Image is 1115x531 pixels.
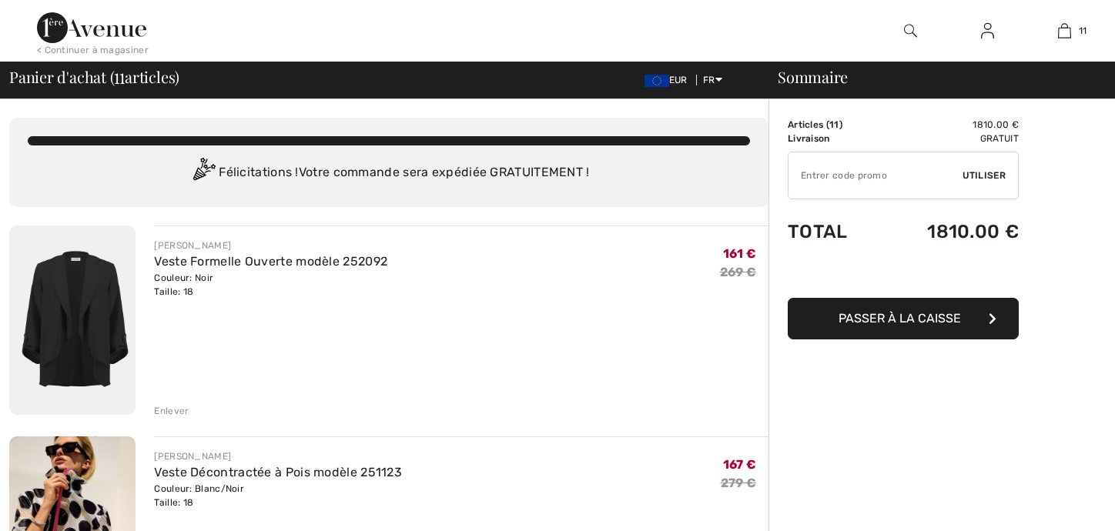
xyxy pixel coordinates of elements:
div: Enlever [154,404,189,418]
span: 11 [1079,24,1087,38]
span: Passer à la caisse [839,311,961,326]
td: Total [788,205,879,258]
img: Euro [645,75,669,87]
a: Se connecter [969,22,1006,41]
img: 1ère Avenue [37,12,146,43]
img: Mon panier [1058,22,1071,40]
a: 11 [1026,22,1102,40]
span: 11 [114,65,125,85]
div: Couleur: Noir Taille: 18 [154,271,387,299]
span: FR [703,75,722,85]
button: Passer à la caisse [788,298,1019,339]
iframe: PayPal [788,258,1019,292]
div: Couleur: Blanc/Noir Taille: 18 [154,482,402,509]
span: 11 [829,119,839,130]
img: Veste Formelle Ouverte modèle 252092 [9,225,136,415]
td: Articles ( ) [788,118,879,132]
div: [PERSON_NAME] [154,449,402,463]
s: 269 € [720,265,757,279]
span: EUR [645,75,694,85]
a: Veste Décontractée à Pois modèle 251123 [154,465,402,479]
span: Utiliser [963,169,1006,182]
div: < Continuer à magasiner [37,43,149,57]
td: 1810.00 € [879,205,1019,258]
td: 1810.00 € [879,118,1019,132]
div: Sommaire [759,69,1106,85]
s: 279 € [721,476,757,490]
img: Mes infos [981,22,994,40]
span: 161 € [723,246,757,261]
td: Gratuit [879,132,1019,145]
td: Livraison [788,132,879,145]
input: Code promo [789,152,963,199]
img: Congratulation2.svg [188,158,219,189]
a: Veste Formelle Ouverte modèle 252092 [154,254,387,269]
span: 167 € [723,457,757,472]
div: [PERSON_NAME] [154,239,387,252]
span: Panier d'achat ( articles) [9,69,179,85]
div: Félicitations ! Votre commande sera expédiée GRATUITEMENT ! [28,158,750,189]
img: recherche [904,22,917,40]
